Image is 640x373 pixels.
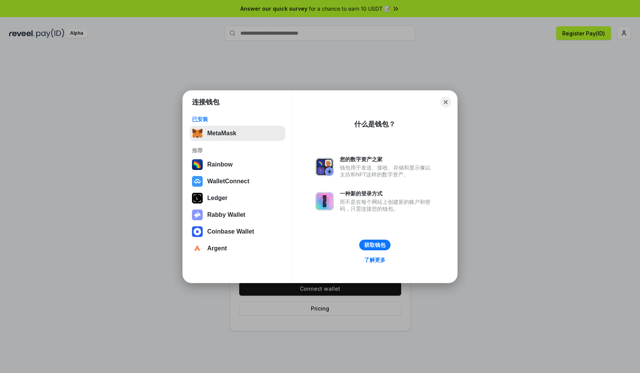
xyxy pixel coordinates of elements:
[192,98,219,107] h1: 连接钱包
[190,157,285,172] button: Rainbow
[192,159,203,170] img: svg+xml,%3Csvg%20width%3D%22120%22%20height%3D%22120%22%20viewBox%3D%220%200%20120%20120%22%20fil...
[207,245,227,252] div: Argent
[192,243,203,254] img: svg+xml,%3Csvg%20width%3D%2228%22%20height%3D%2228%22%20viewBox%3D%220%200%2028%2028%22%20fill%3D...
[340,190,434,197] div: 一种新的登录方式
[190,191,285,206] button: Ledger
[340,164,434,178] div: 钱包用于发送、接收、存储和显示像以太坊和NFT这样的数字资产。
[192,193,203,203] img: svg+xml,%3Csvg%20xmlns%3D%22http%3A%2F%2Fwww.w3.org%2F2000%2Fsvg%22%20width%3D%2228%22%20height%3...
[192,210,203,220] img: svg+xml,%3Csvg%20xmlns%3D%22http%3A%2F%2Fwww.w3.org%2F2000%2Fsvg%22%20fill%3D%22none%22%20viewBox...
[207,211,245,218] div: Rabby Wallet
[340,199,434,212] div: 而不是在每个网站上创建新的账户和密码，只需连接您的钱包。
[192,128,203,139] img: svg+xml,%3Csvg%20fill%3D%22none%22%20height%3D%2233%22%20viewBox%3D%220%200%2035%2033%22%20width%...
[192,116,283,123] div: 已安装
[207,228,254,235] div: Coinbase Wallet
[359,240,390,250] button: 获取钱包
[207,195,227,202] div: Ledger
[340,156,434,163] div: 您的数字资产之家
[440,97,451,107] button: Close
[190,241,285,256] button: Argent
[207,178,250,185] div: WalletConnect
[315,158,334,176] img: svg+xml,%3Csvg%20xmlns%3D%22http%3A%2F%2Fwww.w3.org%2F2000%2Fsvg%22%20fill%3D%22none%22%20viewBox...
[192,147,283,154] div: 推荐
[192,226,203,237] img: svg+xml,%3Csvg%20width%3D%2228%22%20height%3D%2228%22%20viewBox%3D%220%200%2028%2028%22%20fill%3D...
[315,192,334,210] img: svg+xml,%3Csvg%20xmlns%3D%22http%3A%2F%2Fwww.w3.org%2F2000%2Fsvg%22%20fill%3D%22none%22%20viewBox...
[207,130,236,137] div: MetaMask
[192,176,203,187] img: svg+xml,%3Csvg%20width%3D%2228%22%20height%3D%2228%22%20viewBox%3D%220%200%2028%2028%22%20fill%3D...
[364,256,386,263] div: 了解更多
[364,242,386,248] div: 获取钱包
[354,120,395,129] div: 什么是钱包？
[190,174,285,189] button: WalletConnect
[360,255,390,265] a: 了解更多
[190,207,285,223] button: Rabby Wallet
[190,126,285,141] button: MetaMask
[207,161,233,168] div: Rainbow
[190,224,285,239] button: Coinbase Wallet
